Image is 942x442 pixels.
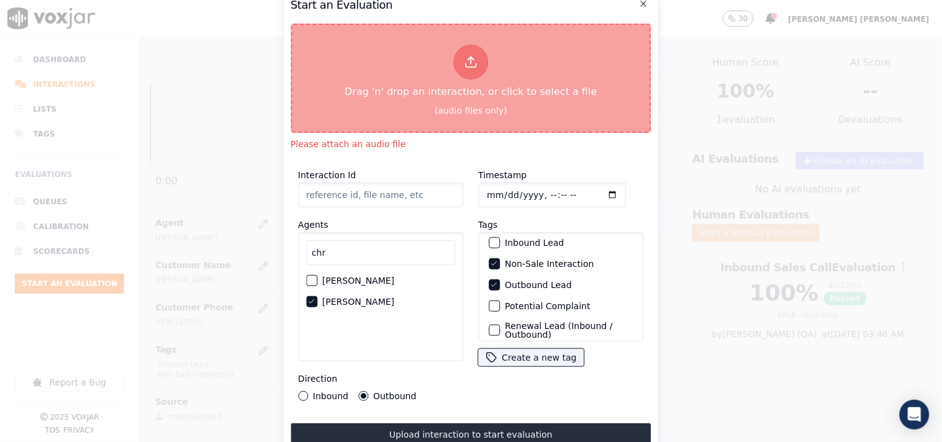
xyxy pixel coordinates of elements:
[298,170,356,180] label: Interaction Id
[505,238,564,247] label: Inbound Lead
[322,297,394,306] label: [PERSON_NAME]
[306,240,455,265] input: Search Agents...
[505,322,633,339] label: Renewal Lead (Inbound / Outbound)
[505,259,594,268] label: Non-Sale Interaction
[298,220,328,230] label: Agents
[340,40,602,104] div: Drag 'n' drop an interaction, or click to select a file
[298,183,463,207] input: reference id, file name, etc
[298,374,337,384] label: Direction
[478,170,527,180] label: Timestamp
[505,281,572,289] label: Outbound Lead
[478,349,584,366] button: Create a new tag
[373,392,416,400] label: Outbound
[322,276,394,285] label: [PERSON_NAME]
[313,392,348,400] label: Inbound
[291,138,651,150] div: Please attach an audio file
[291,24,651,133] button: Drag 'n' drop an interaction, or click to select a file (audio files only)
[505,302,590,310] label: Potential Complaint
[478,220,497,230] label: Tags
[900,400,930,430] div: Open Intercom Messenger
[435,104,507,117] div: (audio files only)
